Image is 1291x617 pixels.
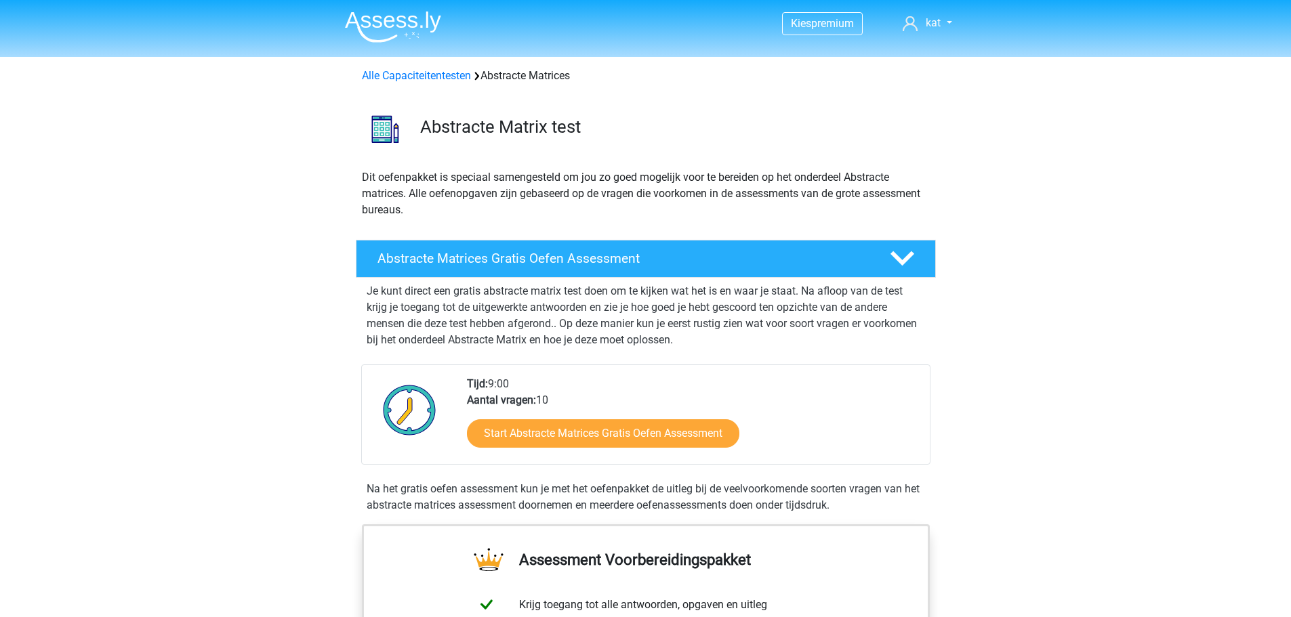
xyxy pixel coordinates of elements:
[926,16,941,29] span: kat
[811,17,854,30] span: premium
[791,17,811,30] span: Kies
[356,68,935,84] div: Abstracte Matrices
[377,251,868,266] h4: Abstracte Matrices Gratis Oefen Assessment
[467,419,739,448] a: Start Abstracte Matrices Gratis Oefen Assessment
[356,100,414,158] img: abstracte matrices
[467,393,536,406] b: Aantal vragen:
[420,116,925,137] h3: Abstracte Matrix test
[362,69,471,82] a: Alle Capaciteitentesten
[361,481,930,513] div: Na het gratis oefen assessment kun je met het oefenpakket de uitleg bij de veelvoorkomende soorte...
[375,376,444,444] img: Klok
[457,376,929,464] div: 9:00 10
[350,240,941,278] a: Abstracte Matrices Gratis Oefen Assessment
[467,377,488,390] b: Tijd:
[367,283,925,348] p: Je kunt direct een gratis abstracte matrix test doen om te kijken wat het is en waar je staat. Na...
[362,169,930,218] p: Dit oefenpakket is speciaal samengesteld om jou zo goed mogelijk voor te bereiden op het onderdee...
[897,15,957,31] a: kat
[783,14,862,33] a: Kiespremium
[345,11,441,43] img: Assessly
